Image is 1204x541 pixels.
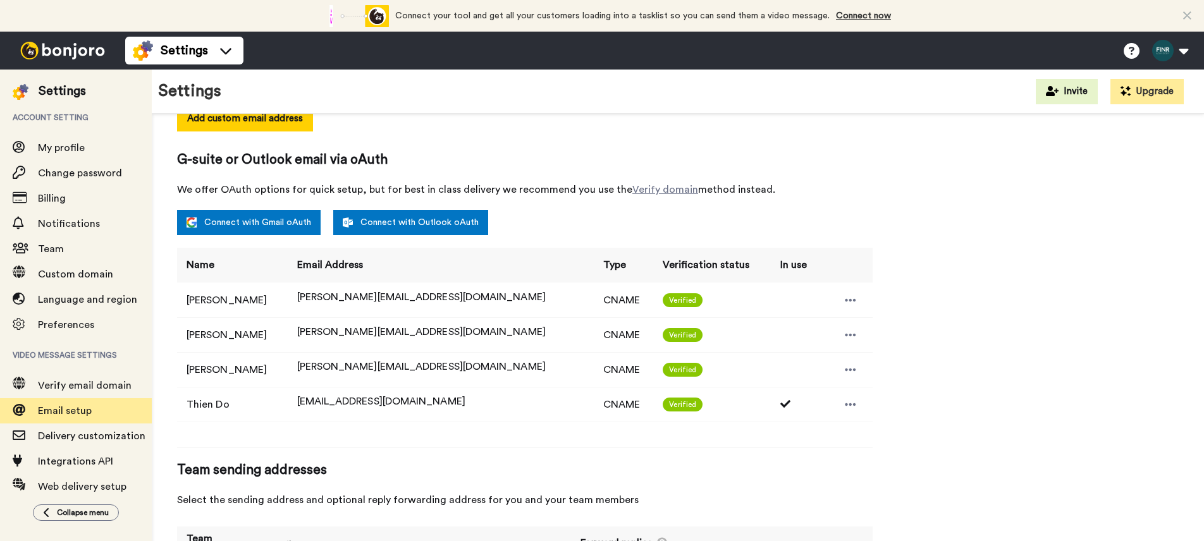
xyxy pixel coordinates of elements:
span: Connect your tool and get all your customers loading into a tasklist so you can send them a video... [395,11,830,20]
span: Select the sending address and optional reply forwarding address for you and your team members [177,492,873,508]
div: animation [319,5,389,27]
span: Delivery customization [38,431,145,441]
img: bj-logo-header-white.svg [15,42,110,59]
span: Web delivery setup [38,482,126,492]
button: Add custom email address [177,106,313,131]
a: Connect with Outlook oAuth [333,210,488,235]
span: [EMAIL_ADDRESS][DOMAIN_NAME] [297,396,465,406]
th: Verification status [653,248,771,283]
span: Team [38,244,64,254]
td: [PERSON_NAME] [177,283,288,317]
a: Verify domain [632,185,698,195]
span: My profile [38,143,85,153]
span: Verified [663,363,703,377]
span: G-suite or Outlook email via oAuth [177,150,873,169]
span: Email setup [38,406,92,416]
i: Used 2 times [780,399,793,409]
img: settings-colored.svg [133,40,153,61]
span: Collapse menu [57,508,109,518]
span: Verified [663,293,703,307]
th: Email Address [288,248,594,283]
span: [PERSON_NAME][EMAIL_ADDRESS][DOMAIN_NAME] [297,292,546,302]
img: settings-colored.svg [13,84,28,100]
img: outlook-white.svg [343,217,353,228]
span: Billing [38,193,66,204]
span: Team sending addresses [177,461,873,480]
td: CNAME [594,387,654,422]
h1: Settings [158,82,221,100]
img: google.svg [187,217,197,228]
th: Type [594,248,654,283]
span: We offer OAuth options for quick setup, but for best in class delivery we recommend you use the m... [177,182,873,197]
span: Language and region [38,295,137,305]
button: Upgrade [1110,79,1184,104]
a: Connect with Gmail oAuth [177,210,321,235]
span: [PERSON_NAME][EMAIL_ADDRESS][DOMAIN_NAME] [297,362,546,372]
span: Verified [663,328,703,342]
th: Name [177,248,288,283]
span: Preferences [38,320,94,330]
div: Settings [39,82,86,100]
td: [PERSON_NAME] [177,352,288,387]
span: [PERSON_NAME][EMAIL_ADDRESS][DOMAIN_NAME] [297,327,546,337]
th: In use [771,248,819,283]
td: CNAME [594,283,654,317]
span: Notifications [38,219,100,229]
td: [PERSON_NAME] [177,317,288,352]
span: Custom domain [38,269,113,279]
span: Verified [663,398,703,411]
span: Settings [161,42,208,59]
span: Integrations API [38,456,113,466]
span: Change password [38,168,122,178]
td: CNAME [594,317,654,352]
button: Collapse menu [33,504,119,521]
a: Connect now [836,11,891,20]
span: Verify email domain [38,380,132,391]
td: Thien Do [177,387,288,422]
td: CNAME [594,352,654,387]
button: Invite [1036,79,1098,104]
